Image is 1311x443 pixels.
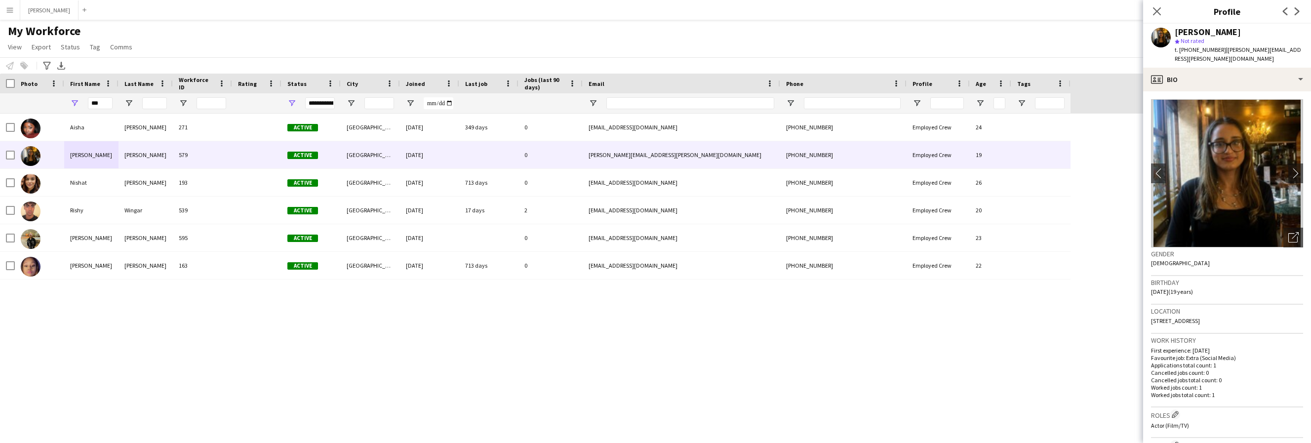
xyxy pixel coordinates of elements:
button: Open Filter Menu [786,99,795,108]
input: Age Filter Input [993,97,1005,109]
input: Tags Filter Input [1035,97,1065,109]
input: Last Name Filter Input [142,97,167,109]
div: 0 [518,252,583,279]
span: [DATE] (19 years) [1151,288,1193,295]
button: Open Filter Menu [406,99,415,108]
div: [DATE] [400,169,459,196]
span: Last Name [124,80,154,87]
div: [PERSON_NAME] [64,224,119,251]
span: [STREET_ADDRESS] [1151,317,1200,324]
span: Profile [913,80,932,87]
div: [PERSON_NAME] [119,224,173,251]
div: [EMAIL_ADDRESS][DOMAIN_NAME] [583,169,780,196]
input: Email Filter Input [606,97,774,109]
span: Workforce ID [179,76,214,91]
div: [GEOGRAPHIC_DATA] [341,197,400,224]
span: | [PERSON_NAME][EMAIL_ADDRESS][PERSON_NAME][DOMAIN_NAME] [1175,46,1301,62]
div: Bio [1143,68,1311,91]
div: [GEOGRAPHIC_DATA] [341,252,400,279]
div: 0 [518,224,583,251]
a: Export [28,40,55,53]
span: My Workforce [8,24,80,39]
button: Open Filter Menu [976,99,985,108]
div: Employed Crew [907,169,970,196]
div: 20 [970,197,1011,224]
span: Active [287,207,318,214]
div: 2 [518,197,583,224]
div: [PHONE_NUMBER] [780,141,907,168]
span: Rating [238,80,257,87]
a: Status [57,40,84,53]
img: Venisha Goodwin [21,257,40,277]
div: 24 [970,114,1011,141]
span: Phone [786,80,803,87]
input: City Filter Input [364,97,394,109]
div: 579 [173,141,232,168]
div: Employed Crew [907,197,970,224]
div: [PERSON_NAME] [1175,28,1241,37]
span: Actor (Film/TV) [1151,422,1189,429]
div: [DATE] [400,141,459,168]
span: Not rated [1181,37,1204,44]
div: [DATE] [400,197,459,224]
p: Cancelled jobs total count: 0 [1151,376,1303,384]
div: 0 [518,169,583,196]
p: First experience: [DATE] [1151,347,1303,354]
span: City [347,80,358,87]
div: [EMAIL_ADDRESS][DOMAIN_NAME] [583,252,780,279]
div: [PHONE_NUMBER] [780,224,907,251]
span: Tag [90,42,100,51]
div: [GEOGRAPHIC_DATA] [341,141,400,168]
a: Tag [86,40,104,53]
div: 23 [970,224,1011,251]
p: Worked jobs total count: 1 [1151,391,1303,399]
h3: Birthday [1151,278,1303,287]
h3: Work history [1151,336,1303,345]
img: Aisha Ali [21,119,40,138]
div: 713 days [459,252,518,279]
div: [PHONE_NUMBER] [780,169,907,196]
span: Active [287,179,318,187]
div: [DATE] [400,252,459,279]
div: [EMAIL_ADDRESS][DOMAIN_NAME] [583,114,780,141]
div: 193 [173,169,232,196]
div: [GEOGRAPHIC_DATA] [341,114,400,141]
div: Aisha [64,114,119,141]
button: Open Filter Menu [913,99,921,108]
h3: Location [1151,307,1303,316]
button: Open Filter Menu [179,99,188,108]
span: Active [287,152,318,159]
div: 0 [518,141,583,168]
div: Employed Crew [907,252,970,279]
span: t. [PHONE_NUMBER] [1175,46,1226,53]
button: Open Filter Menu [70,99,79,108]
a: View [4,40,26,53]
a: Comms [106,40,136,53]
div: [DATE] [400,114,459,141]
p: Cancelled jobs count: 0 [1151,369,1303,376]
span: Tags [1017,80,1031,87]
span: Status [287,80,307,87]
div: 539 [173,197,232,224]
div: 349 days [459,114,518,141]
div: [PERSON_NAME][EMAIL_ADDRESS][PERSON_NAME][DOMAIN_NAME] [583,141,780,168]
button: Open Filter Menu [124,99,133,108]
div: [PERSON_NAME] [119,141,173,168]
button: Open Filter Menu [1017,99,1026,108]
div: 713 days [459,169,518,196]
span: [DEMOGRAPHIC_DATA] [1151,259,1210,267]
span: Jobs (last 90 days) [524,76,565,91]
button: Open Filter Menu [347,99,356,108]
div: [EMAIL_ADDRESS][DOMAIN_NAME] [583,224,780,251]
span: First Name [70,80,100,87]
span: Active [287,124,318,131]
div: [PHONE_NUMBER] [780,197,907,224]
div: [PHONE_NUMBER] [780,252,907,279]
span: Email [589,80,604,87]
div: Open photos pop-in [1283,228,1303,247]
span: Comms [110,42,132,51]
div: [PERSON_NAME] [64,252,119,279]
div: 163 [173,252,232,279]
span: Active [287,235,318,242]
div: Employed Crew [907,224,970,251]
